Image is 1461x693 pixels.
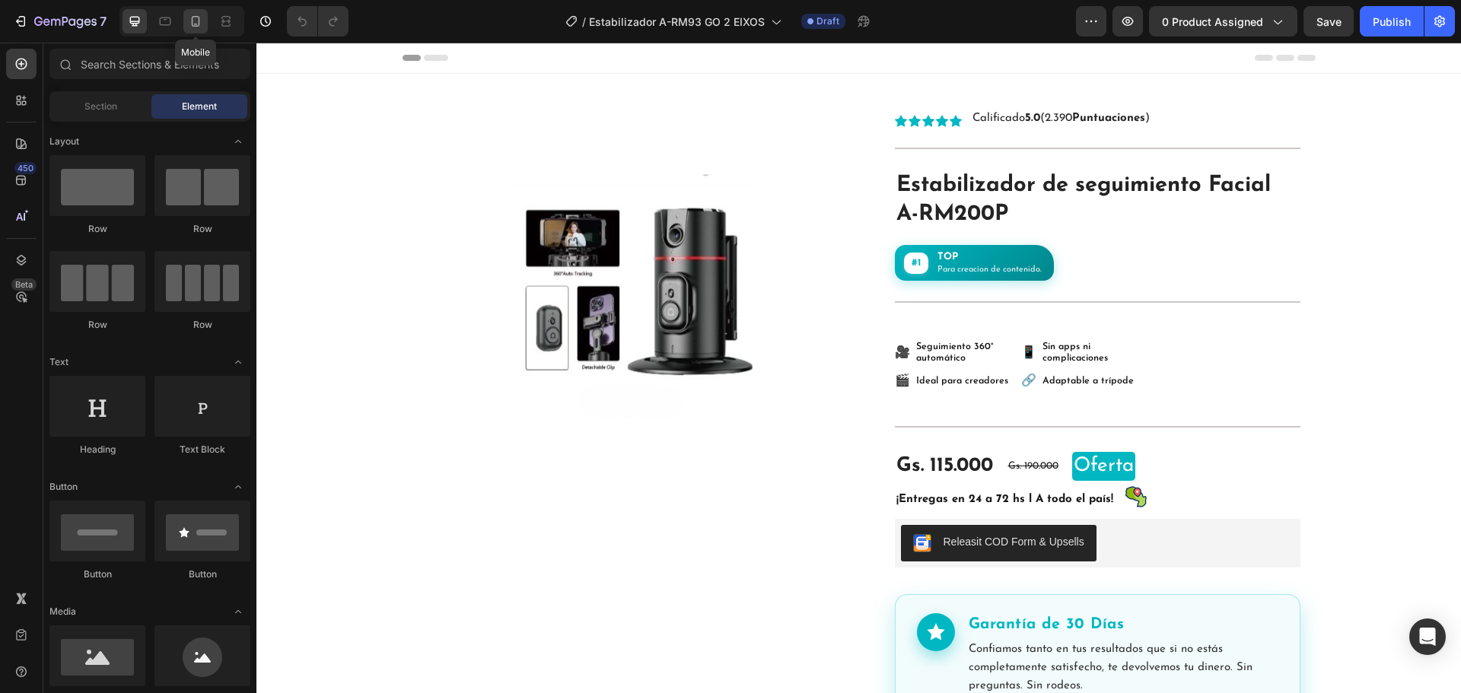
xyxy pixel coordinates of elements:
button: Releasit COD Form & Upsells [645,482,840,519]
div: Open Intercom Messenger [1409,618,1446,655]
span: Media [49,605,76,618]
div: Button [154,567,250,581]
div: Seguimiento 360° automático [660,299,756,322]
span: Estabilizador A-RM93 GO 2 EIXOS [589,14,765,30]
iframe: Design area [256,43,1461,693]
input: Search Sections & Elements [49,49,250,79]
p: 7 [100,12,107,30]
button: Save [1303,6,1354,37]
p: Confiamos tanto en tus resultados que si no estás completamente satisfecho, te devolvemos tu dine... [712,598,1022,653]
div: Releasit COD Form & Upsells [687,491,828,507]
span: Toggle open [226,475,250,499]
div: 📱 [765,304,780,316]
img: CKKYs5695_ICEAE=.webp [657,491,675,510]
div: Gs. 115.000 [638,409,738,438]
div: Beta [11,278,37,291]
div: Ideal para creadores [660,333,752,345]
span: Section [84,100,117,113]
h2: Oferta [816,409,879,438]
span: Toggle open [226,129,250,154]
span: Element [182,100,217,113]
img: gempages_518359227782136907-1130f127-aef6-4e10-8c62-28861ab4d54c.gif [864,442,895,472]
span: Text [49,355,68,369]
span: Save [1316,15,1342,28]
div: Sin apps ni complicaciones [786,299,882,322]
div: Button [49,567,145,581]
p: ¡Entregas en 24 a 72 hs l A todo el país! [640,447,857,467]
div: Row [154,318,250,332]
div: 🎥️️️ [638,304,654,316]
div: Text Block [154,443,250,456]
span: Toggle open [226,599,250,624]
button: 7 [6,6,113,37]
div: Undo/Redo [287,6,349,37]
div: 🔗 [765,332,780,345]
div: Adaptable a trípode [786,333,877,345]
span: / [582,14,586,30]
span: Toggle open [226,350,250,374]
div: Row [49,222,145,236]
button: 0 product assigned [1149,6,1297,37]
div: Row [154,222,250,236]
div: Gs. 190.000 [750,416,804,432]
h3: Garantía de 30 Días [712,571,1022,593]
div: Row [49,318,145,332]
button: Publish [1360,6,1424,37]
span: Button [49,480,78,494]
strong: 5.0 [769,70,784,81]
div: Publish [1373,14,1411,30]
div: 🎬️ [638,332,654,345]
span: 0 product assigned [1162,14,1263,30]
span: Draft [816,14,839,28]
p: Para creacion de contenido. [681,222,785,232]
div: Heading [49,443,145,456]
h4: TOP [681,208,785,221]
span: Layout [49,135,79,148]
div: 450 [14,162,37,174]
h1: Estabilizador de seguimiento Facial A-RM200P [638,127,1044,187]
p: Calificado (2.390 ) [716,69,893,83]
strong: Puntuaciones [816,70,889,81]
